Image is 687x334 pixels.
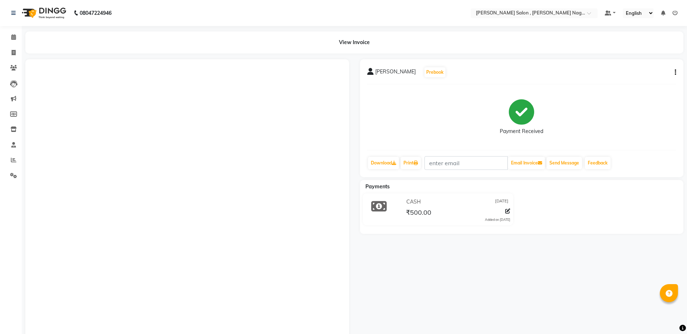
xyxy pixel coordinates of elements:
div: Payment Received [500,128,543,135]
b: 08047224946 [80,3,112,23]
iframe: chat widget [657,305,680,327]
span: [PERSON_NAME] [375,68,416,78]
span: CASH [406,198,421,206]
button: Send Message [546,157,582,169]
div: View Invoice [25,31,683,53]
a: Feedback [585,157,611,169]
button: Prebook [424,67,445,77]
button: Email Invoice [508,157,545,169]
a: Download [368,157,399,169]
a: Print [401,157,421,169]
span: ₹500.00 [406,208,431,218]
input: enter email [424,156,508,170]
div: Added on [DATE] [485,217,510,222]
span: Payments [365,183,390,190]
img: logo [18,3,68,23]
span: [DATE] [495,198,508,206]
